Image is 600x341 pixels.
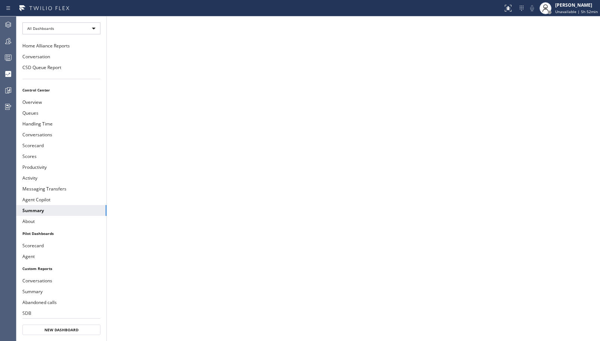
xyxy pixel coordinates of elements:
button: Summary [16,286,106,297]
button: Scorecard [16,240,106,251]
button: Abandoned calls [16,297,106,308]
button: SDB [16,308,106,319]
div: All Dashboards [22,22,100,34]
div: [PERSON_NAME] [555,2,598,8]
span: Unavailable | 5h 52min [555,9,598,14]
button: Queues [16,108,106,118]
button: Mute [527,3,537,13]
button: Overview [16,97,106,108]
button: Conversation [16,51,106,62]
button: Productivity [16,162,106,173]
button: Home Alliance Reports [16,40,106,51]
button: Agent Copilot [16,194,106,205]
li: Pilot Dashboards [16,229,106,238]
li: Custom Reports [16,264,106,273]
button: Scorecard [16,140,106,151]
button: CSD Queue Report [16,62,106,73]
li: Control Center [16,85,106,95]
button: Messaging Transfers [16,183,106,194]
button: Conversations [16,129,106,140]
button: Agent [16,251,106,262]
iframe: dashboard_9f6bb337dffe [107,16,600,341]
button: Handling Time [16,118,106,129]
button: New Dashboard [22,325,100,335]
button: Activity [16,173,106,183]
button: Conversations [16,275,106,286]
button: Summary [16,205,106,216]
button: Scores [16,151,106,162]
button: About [16,216,106,227]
